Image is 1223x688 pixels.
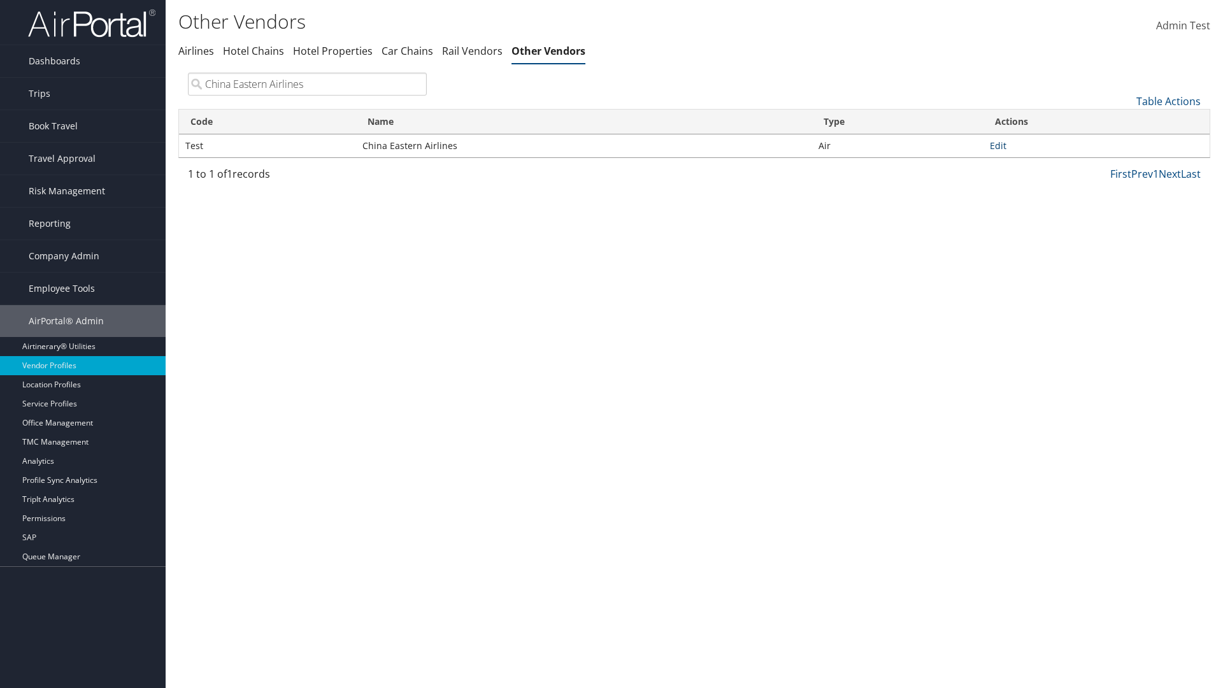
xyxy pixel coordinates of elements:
a: Airlines [178,44,214,58]
span: Book Travel [29,110,78,142]
a: Car Chains [382,44,433,58]
a: Next [1159,167,1181,181]
a: First [1110,167,1131,181]
td: Air [812,134,983,157]
a: 1 [1153,167,1159,181]
div: 1 to 1 of records [188,166,427,188]
span: Dashboards [29,45,80,77]
span: 1 [227,167,232,181]
span: Admin Test [1156,18,1210,32]
a: Hotel Properties [293,44,373,58]
a: Other Vendors [511,44,585,58]
img: airportal-logo.png [28,8,155,38]
a: Last [1181,167,1201,181]
span: Reporting [29,208,71,240]
span: Risk Management [29,175,105,207]
a: Edit [990,140,1006,152]
span: Employee Tools [29,273,95,305]
span: Trips [29,78,50,110]
a: Rail Vendors [442,44,503,58]
td: Test [179,134,356,157]
h1: Other Vendors [178,8,866,35]
input: Search [188,73,427,96]
a: Hotel Chains [223,44,284,58]
a: Admin Test [1156,6,1210,46]
th: Type: activate to sort column ascending [812,110,983,134]
th: Name: activate to sort column ascending [356,110,812,134]
a: Table Actions [1136,94,1201,108]
a: Prev [1131,167,1153,181]
span: Company Admin [29,240,99,272]
th: Actions [983,110,1210,134]
span: AirPortal® Admin [29,305,104,337]
th: Code: activate to sort column ascending [179,110,356,134]
td: China Eastern Airlines [356,134,812,157]
span: Travel Approval [29,143,96,175]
